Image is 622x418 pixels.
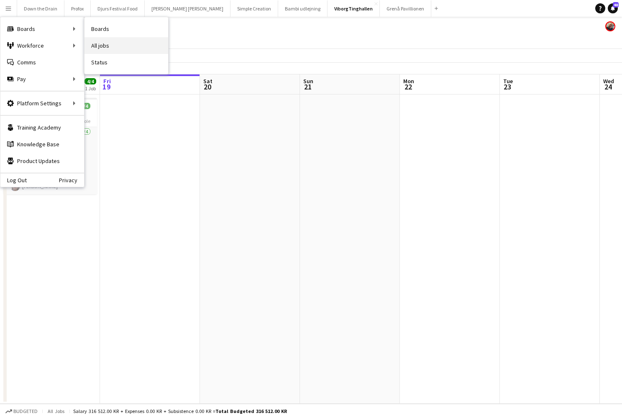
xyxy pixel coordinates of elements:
[302,82,313,92] span: 21
[64,0,91,17] button: Profox
[103,77,111,85] span: Fri
[13,408,38,414] span: Budgeted
[0,136,84,153] a: Knowledge Base
[230,0,278,17] button: Simple Creation
[402,82,414,92] span: 22
[46,408,66,414] span: All jobs
[4,407,39,416] button: Budgeted
[203,77,212,85] span: Sat
[0,119,84,136] a: Training Academy
[603,77,614,85] span: Wed
[278,0,328,17] button: Bambi udlejning
[91,0,145,17] button: Djurs Festival Food
[328,0,380,17] button: ViborgTinghallen
[303,77,313,85] span: Sun
[59,177,84,184] a: Privacy
[73,408,287,414] div: Salary 316 512.00 KR + Expenses 0.00 KR + Subsistence 0.00 KR =
[215,408,287,414] span: Total Budgeted 316 512.00 KR
[602,82,614,92] span: 24
[0,153,84,169] a: Product Updates
[84,78,96,84] span: 4/4
[84,20,168,37] a: Boards
[84,54,168,71] a: Status
[613,2,619,8] span: 48
[0,37,84,54] div: Workforce
[0,71,84,87] div: Pay
[0,95,84,112] div: Platform Settings
[102,82,111,92] span: 19
[85,85,96,92] div: 1 Job
[0,54,84,71] a: Comms
[145,0,230,17] button: [PERSON_NAME] [PERSON_NAME]
[17,0,64,17] button: Down the Drain
[84,37,168,54] a: All jobs
[503,77,513,85] span: Tue
[608,3,618,13] a: 48
[502,82,513,92] span: 23
[605,21,615,31] app-user-avatar: Danny Tranekær
[380,0,431,17] button: Grenå Pavillionen
[0,177,27,184] a: Log Out
[0,20,84,37] div: Boards
[403,77,414,85] span: Mon
[202,82,212,92] span: 20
